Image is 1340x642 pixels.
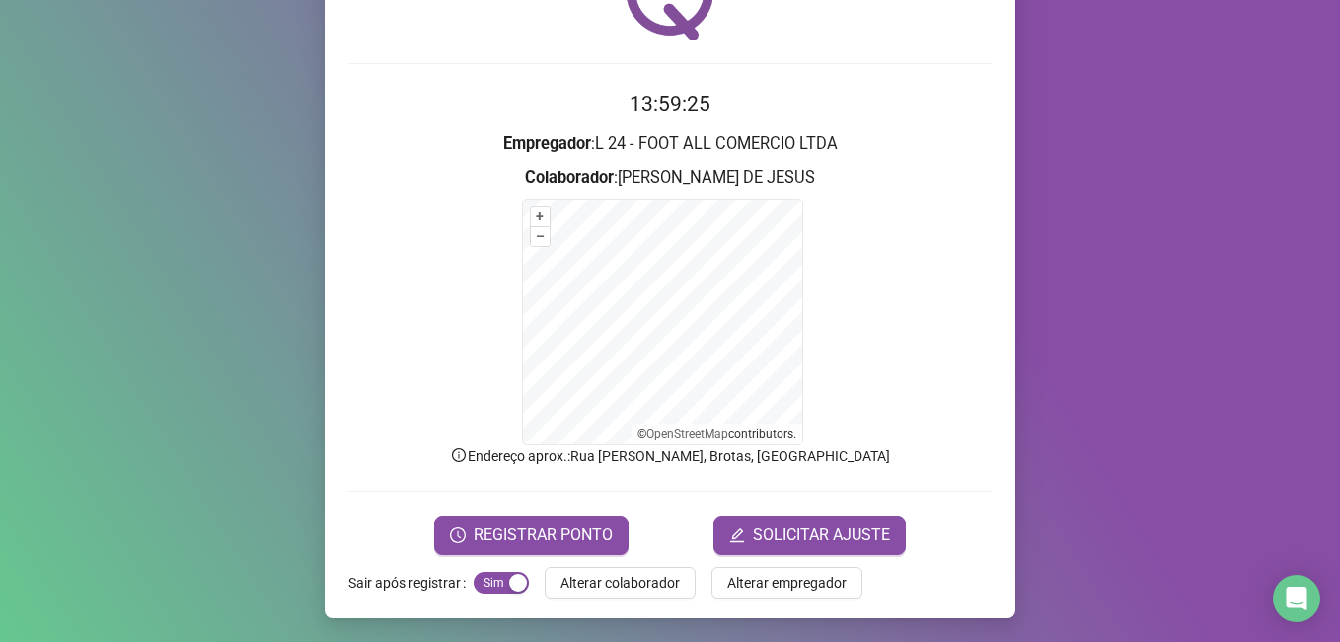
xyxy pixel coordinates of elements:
[348,445,992,467] p: Endereço aprox. : Rua [PERSON_NAME], Brotas, [GEOGRAPHIC_DATA]
[450,527,466,543] span: clock-circle
[711,567,862,599] button: Alterar empregador
[450,446,468,464] span: info-circle
[545,567,696,599] button: Alterar colaborador
[727,572,847,594] span: Alterar empregador
[1273,575,1320,622] div: Open Intercom Messenger
[729,527,745,543] span: edit
[646,427,728,441] a: OpenStreetMap
[525,168,614,187] strong: Colaborador
[348,567,474,599] label: Sair após registrar
[531,207,550,226] button: +
[474,523,613,547] span: REGISTRAR PONTO
[348,131,992,157] h3: : L 24 - FOOT ALL COMERCIO LTDA
[713,516,906,555] button: editSOLICITAR AJUSTE
[531,227,550,246] button: –
[434,516,629,555] button: REGISTRAR PONTO
[637,427,796,441] li: © contributors.
[560,572,680,594] span: Alterar colaborador
[630,92,710,116] time: 13:59:25
[348,165,992,191] h3: : [PERSON_NAME] DE JESUS
[753,523,890,547] span: SOLICITAR AJUSTE
[503,134,591,153] strong: Empregador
